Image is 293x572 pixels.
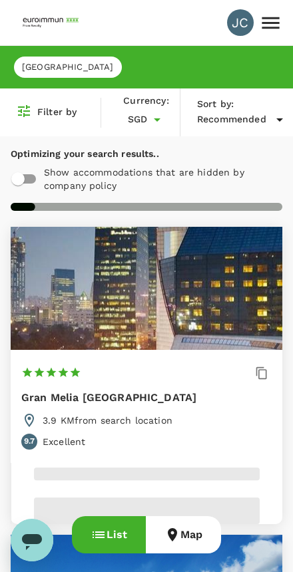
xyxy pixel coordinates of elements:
[43,435,85,448] p: Excellent
[123,94,168,108] h6: Currency :
[72,529,146,539] a: List
[21,388,196,407] h6: Gran Melia [GEOGRAPHIC_DATA]
[197,97,288,112] h6: Sort by :
[14,57,122,78] div: [GEOGRAPHIC_DATA]
[146,516,221,553] button: Map
[43,414,172,427] p: 3.9 KM from search location
[44,166,270,192] p: Show accommodations that are hidden by company policy
[148,110,166,129] button: Open
[197,112,266,127] span: Recommended
[14,61,122,74] span: [GEOGRAPHIC_DATA]
[227,9,254,36] div: JC
[24,435,35,448] span: 9.7
[37,105,77,120] h6: Filter by
[11,147,159,160] p: Optimizing your search results..
[21,8,83,37] img: EUROIMMUN (South East Asia) Pte. Ltd.
[146,529,221,539] a: Map
[11,519,53,561] iframe: 開啟傳訊視窗按鈕
[72,516,146,553] button: List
